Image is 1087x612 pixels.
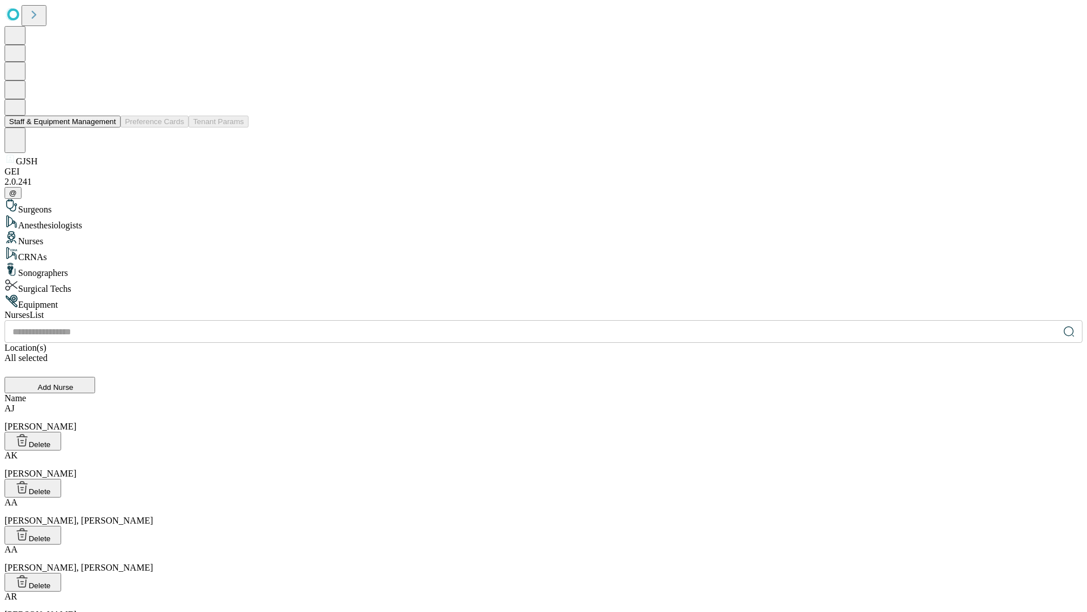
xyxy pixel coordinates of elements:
span: Location(s) [5,343,46,352]
button: Staff & Equipment Management [5,116,121,127]
div: Surgeons [5,199,1082,215]
span: GJSH [16,156,37,166]
button: Delete [5,573,61,592]
div: [PERSON_NAME], [PERSON_NAME] [5,545,1082,573]
div: Nurses [5,231,1082,246]
span: Delete [29,581,51,590]
div: GEI [5,167,1082,177]
div: Surgical Techs [5,278,1082,294]
button: Delete [5,526,61,545]
div: [PERSON_NAME], [PERSON_NAME] [5,498,1082,526]
span: @ [9,189,17,197]
span: Delete [29,487,51,496]
div: [PERSON_NAME] [5,450,1082,479]
span: AA [5,545,18,554]
span: AR [5,592,17,601]
span: AA [5,498,18,507]
button: Add Nurse [5,377,95,393]
button: Delete [5,432,61,450]
span: Delete [29,534,51,543]
button: Tenant Params [189,116,249,127]
button: Delete [5,479,61,498]
span: Delete [29,440,51,449]
div: Anesthesiologists [5,215,1082,231]
div: Nurses List [5,310,1082,320]
button: @ [5,187,22,199]
span: AJ [5,403,15,413]
button: Preference Cards [121,116,189,127]
div: [PERSON_NAME] [5,403,1082,432]
div: Equipment [5,294,1082,310]
div: Sonographers [5,262,1082,278]
span: Add Nurse [38,383,74,392]
span: AK [5,450,18,460]
div: 2.0.241 [5,177,1082,187]
div: All selected [5,353,1082,363]
div: Name [5,393,1082,403]
div: CRNAs [5,246,1082,262]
